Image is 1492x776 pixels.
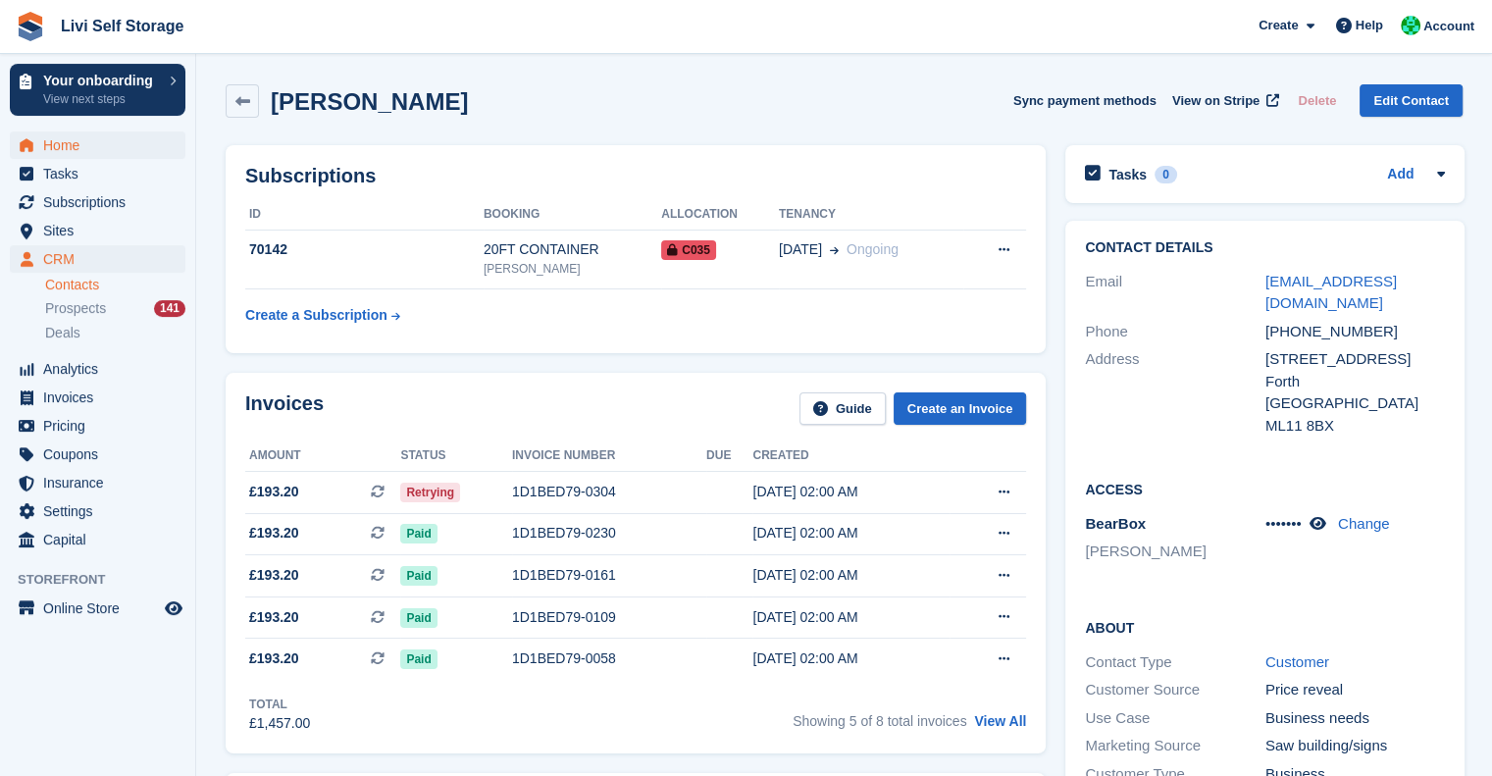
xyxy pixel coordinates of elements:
[10,595,185,622] a: menu
[1290,84,1344,117] button: Delete
[793,713,966,729] span: Showing 5 of 8 total invoices
[43,90,160,108] p: View next steps
[245,239,484,260] div: 70142
[245,440,400,472] th: Amount
[1387,164,1414,186] a: Add
[779,199,963,231] th: Tenancy
[1013,84,1157,117] button: Sync payment methods
[1265,392,1446,415] div: [GEOGRAPHIC_DATA]
[1265,707,1446,730] div: Business needs
[752,607,949,628] div: [DATE] 02:00 AM
[1085,479,1445,498] h2: Access
[245,297,400,334] a: Create a Subscription
[512,607,706,628] div: 1D1BED79-0109
[43,245,161,273] span: CRM
[1108,166,1147,183] h2: Tasks
[43,355,161,383] span: Analytics
[10,355,185,383] a: menu
[1085,617,1445,637] h2: About
[43,412,161,440] span: Pricing
[779,239,822,260] span: [DATE]
[1401,16,1420,35] img: Joe Robertson
[43,595,161,622] span: Online Store
[752,523,949,543] div: [DATE] 02:00 AM
[1085,515,1146,532] span: BearBox
[484,239,661,260] div: 20FT CONTAINER
[1265,735,1446,757] div: Saw building/signs
[752,482,949,502] div: [DATE] 02:00 AM
[249,696,310,713] div: Total
[752,440,949,472] th: Created
[1085,735,1265,757] div: Marketing Source
[1085,348,1265,437] div: Address
[1085,651,1265,674] div: Contact Type
[43,384,161,411] span: Invoices
[245,392,324,425] h2: Invoices
[45,299,106,318] span: Prospects
[752,565,949,586] div: [DATE] 02:00 AM
[400,649,437,669] span: Paid
[1155,166,1177,183] div: 0
[484,260,661,278] div: [PERSON_NAME]
[661,240,716,260] span: C035
[249,482,299,502] span: £193.20
[10,384,185,411] a: menu
[10,188,185,216] a: menu
[894,392,1027,425] a: Create an Invoice
[10,131,185,159] a: menu
[162,596,185,620] a: Preview store
[43,160,161,187] span: Tasks
[1265,273,1397,312] a: [EMAIL_ADDRESS][DOMAIN_NAME]
[16,12,45,41] img: stora-icon-8386f47178a22dfd0bd8f6a31ec36ba5ce8667c1dd55bd0f319d3a0aa187defe.svg
[1338,515,1390,532] a: Change
[1265,415,1446,438] div: ML11 8BX
[245,199,484,231] th: ID
[400,566,437,586] span: Paid
[400,524,437,543] span: Paid
[10,497,185,525] a: menu
[43,526,161,553] span: Capital
[706,440,752,472] th: Due
[18,570,195,590] span: Storefront
[400,608,437,628] span: Paid
[661,199,779,231] th: Allocation
[752,648,949,669] div: [DATE] 02:00 AM
[154,300,185,317] div: 141
[1085,321,1265,343] div: Phone
[43,497,161,525] span: Settings
[512,565,706,586] div: 1D1BED79-0161
[1164,84,1283,117] a: View on Stripe
[249,648,299,669] span: £193.20
[43,217,161,244] span: Sites
[512,440,706,472] th: Invoice number
[249,607,299,628] span: £193.20
[10,160,185,187] a: menu
[43,74,160,87] p: Your onboarding
[1265,348,1446,371] div: [STREET_ADDRESS]
[10,440,185,468] a: menu
[43,469,161,496] span: Insurance
[10,469,185,496] a: menu
[1085,679,1265,701] div: Customer Source
[10,245,185,273] a: menu
[1423,17,1474,36] span: Account
[10,64,185,116] a: Your onboarding View next steps
[43,440,161,468] span: Coupons
[10,412,185,440] a: menu
[484,199,661,231] th: Booking
[249,713,310,734] div: £1,457.00
[245,165,1026,187] h2: Subscriptions
[512,482,706,502] div: 1D1BED79-0304
[271,88,468,115] h2: [PERSON_NAME]
[1085,707,1265,730] div: Use Case
[1085,541,1265,563] li: [PERSON_NAME]
[1265,653,1329,670] a: Customer
[53,10,191,42] a: Livi Self Storage
[249,565,299,586] span: £193.20
[45,323,185,343] a: Deals
[249,523,299,543] span: £193.20
[45,276,185,294] a: Contacts
[1085,271,1265,315] div: Email
[400,483,460,502] span: Retrying
[45,324,80,342] span: Deals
